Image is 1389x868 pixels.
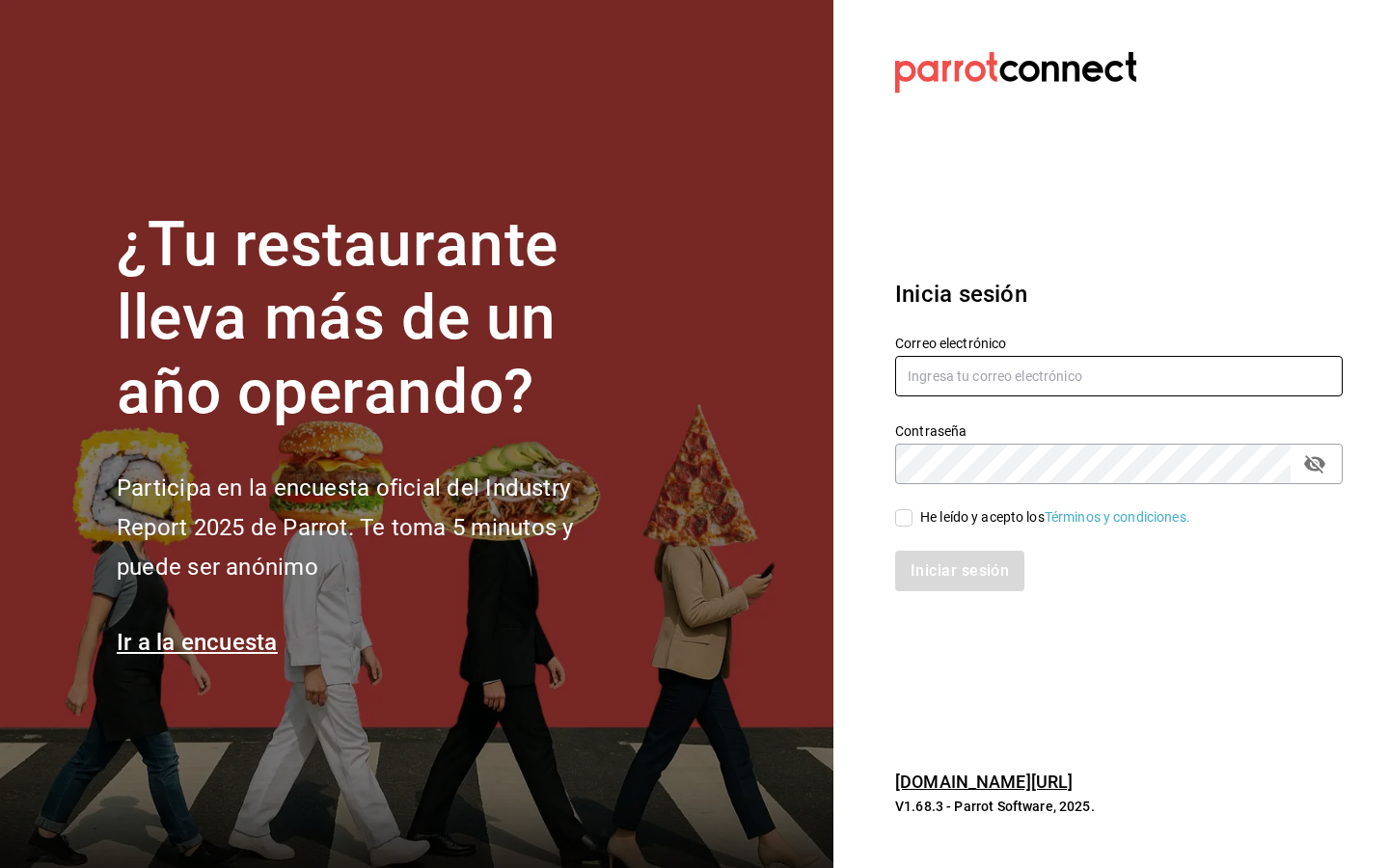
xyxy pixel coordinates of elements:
[117,208,638,430] h1: ¿Tu restaurante lleva más de un año operando?
[1298,448,1331,480] button: passwordField
[895,797,1343,816] p: V1.68.3 - Parrot Software, 2025.
[117,629,278,656] a: Ir a la encuesta
[117,469,638,586] h2: Participa en la encuesta oficial del Industry Report 2025 de Parrot. Te toma 5 minutos y puede se...
[1045,509,1190,525] a: Términos y condiciones.
[895,772,1073,792] a: [DOMAIN_NAME][URL]
[895,356,1343,396] input: Ingresa tu correo electrónico
[895,277,1343,312] h3: Inicia sesión
[920,507,1190,528] div: He leído y acepto los
[895,423,1343,437] label: Contraseña
[895,336,1343,349] label: Correo electrónico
